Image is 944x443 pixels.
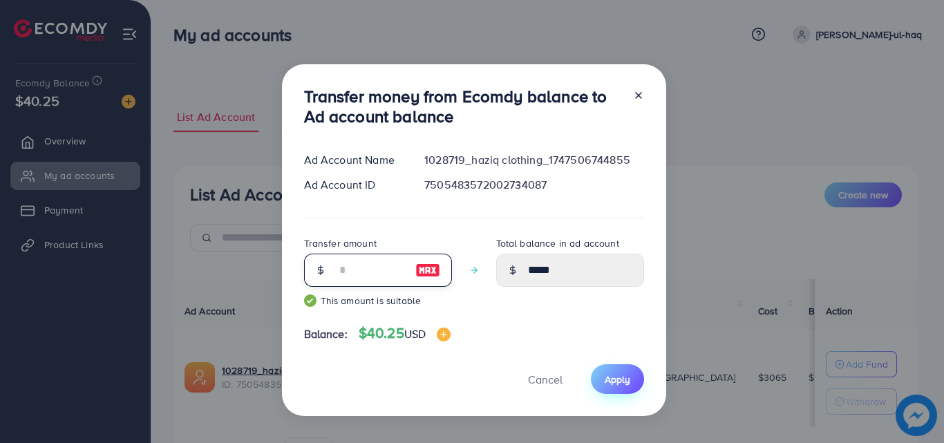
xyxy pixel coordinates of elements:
[415,262,440,279] img: image
[293,152,414,168] div: Ad Account Name
[304,86,622,126] h3: Transfer money from Ecomdy balance to Ad account balance
[496,236,619,250] label: Total balance in ad account
[511,364,580,394] button: Cancel
[304,236,377,250] label: Transfer amount
[437,328,451,341] img: image
[359,325,451,342] h4: $40.25
[304,326,348,342] span: Balance:
[304,294,452,308] small: This amount is suitable
[605,373,630,386] span: Apply
[404,326,426,341] span: USD
[591,364,644,394] button: Apply
[413,152,654,168] div: 1028719_haziq clothing_1747506744855
[413,177,654,193] div: 7505483572002734087
[304,294,317,307] img: guide
[528,372,563,387] span: Cancel
[293,177,414,193] div: Ad Account ID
